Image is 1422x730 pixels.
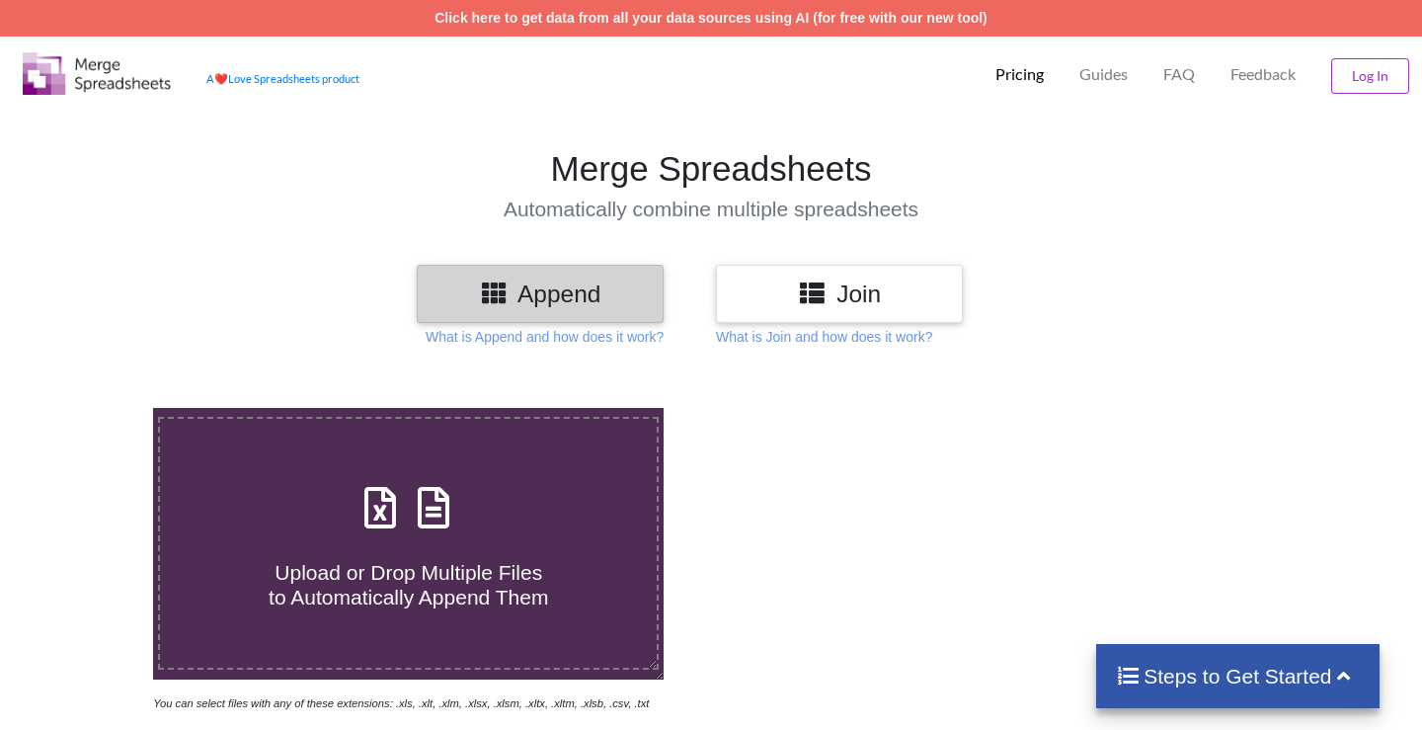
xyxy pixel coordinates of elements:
[1116,664,1360,689] h4: Steps to Get Started
[1230,66,1296,82] span: Feedback
[731,280,948,308] h3: Join
[214,72,228,85] span: heart
[995,64,1044,85] p: Pricing
[153,697,649,709] i: You can select files with any of these extensions: .xls, .xlt, .xlm, .xlsx, .xlsm, .xltx, .xltm, ...
[716,327,932,347] p: What is Join and how does it work?
[1079,64,1128,85] p: Guides
[1331,58,1409,94] button: Log In
[432,280,649,308] h3: Append
[269,561,548,608] span: Upload or Drop Multiple Files to Automatically Append Them
[23,52,171,95] img: Logo.png
[426,327,664,347] p: What is Append and how does it work?
[434,10,987,26] a: Click here to get data from all your data sources using AI (for free with our new tool)
[206,72,359,85] a: AheartLove Spreadsheets product
[1163,64,1195,85] p: FAQ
